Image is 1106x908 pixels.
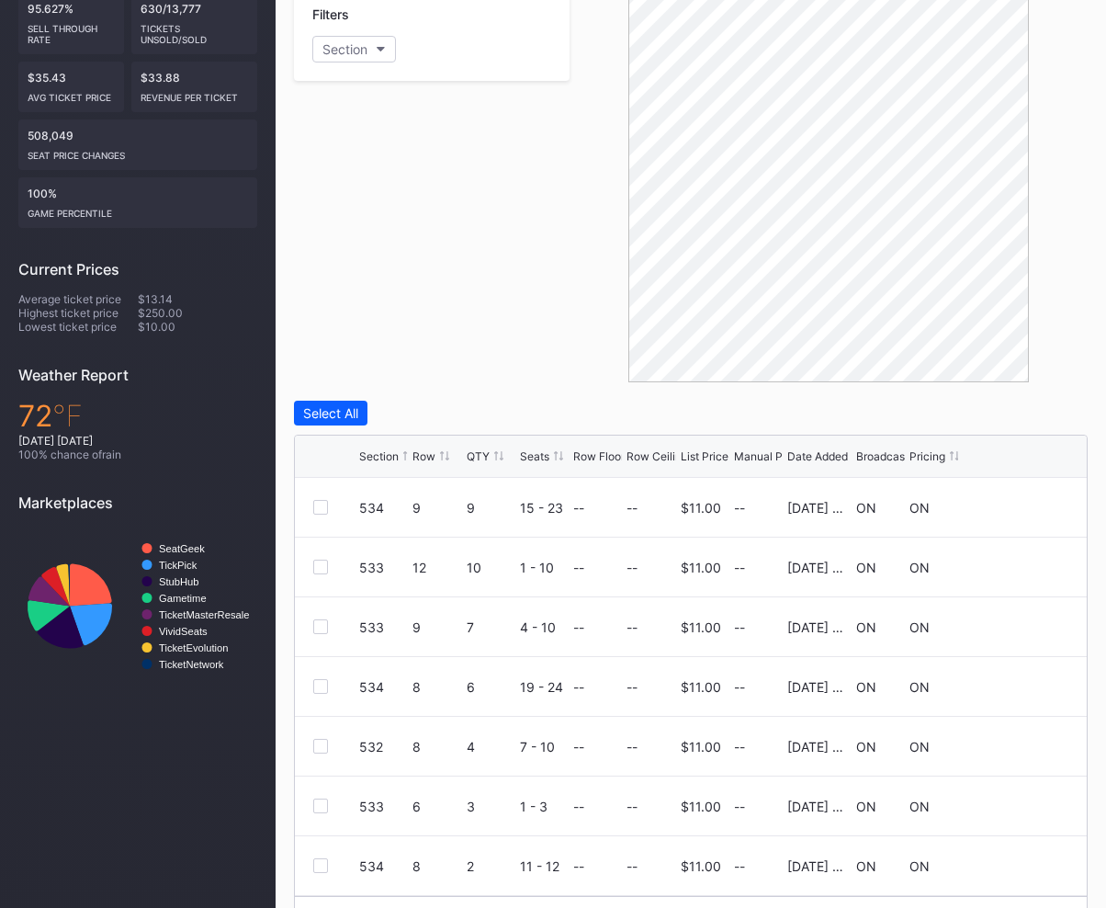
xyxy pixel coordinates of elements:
div: 2 [467,858,515,874]
div: 534 [359,500,408,516]
text: VividSeats [159,626,208,637]
div: -- [626,560,638,575]
div: -- [626,500,638,516]
div: ON [909,619,930,635]
div: [DATE] 9:26PM [787,500,851,516]
div: -- [734,679,783,695]
div: 534 [359,858,408,874]
div: $10.00 [138,320,257,334]
svg: Chart title [18,526,257,687]
div: ON [856,560,876,575]
div: 9 [412,500,461,516]
div: ON [856,500,876,516]
div: $11.00 [681,500,721,516]
div: 10 [467,560,515,575]
text: TicketMasterResale [159,609,249,620]
div: seat price changes [28,142,248,161]
div: -- [573,500,584,516]
div: Tickets Unsold/Sold [141,16,248,45]
div: [DATE] [DATE] [18,434,257,448]
div: $11.00 [681,560,721,575]
div: ON [856,799,876,814]
div: 15 - 23 [520,500,569,516]
div: -- [734,619,783,635]
div: $11.00 [681,739,721,755]
div: 1 - 3 [520,799,569,814]
div: Current Prices [18,260,257,278]
div: Avg ticket price [28,85,115,103]
div: 4 [467,739,515,755]
div: Revenue per ticket [141,85,248,103]
span: ℉ [52,398,83,434]
div: ON [909,560,930,575]
div: -- [573,858,584,874]
div: 508,049 [18,119,257,170]
div: 534 [359,679,408,695]
div: Weather Report [18,366,257,384]
div: -- [734,500,783,516]
div: 533 [359,560,408,575]
text: StubHub [159,576,199,587]
div: [DATE] 9:26PM [787,679,851,695]
text: SeatGeek [159,543,205,554]
div: ON [856,858,876,874]
div: -- [734,858,783,874]
div: 1 - 10 [520,560,569,575]
div: Marketplaces [18,494,257,512]
div: Row Ceiling [626,449,688,463]
div: ON [856,619,876,635]
div: 11 - 12 [520,858,569,874]
div: Seats [520,449,549,463]
div: -- [573,619,584,635]
div: -- [626,679,638,695]
div: 9 [412,619,461,635]
div: $11.00 [681,679,721,695]
button: Section [312,36,396,62]
div: 7 [467,619,515,635]
div: Filters [312,6,551,22]
div: QTY [467,449,490,463]
div: ON [909,500,930,516]
div: ON [909,799,930,814]
text: Gametime [159,593,207,604]
div: -- [734,560,783,575]
div: -- [573,679,584,695]
div: -- [626,799,638,814]
div: 8 [412,739,461,755]
div: -- [734,799,783,814]
div: Game percentile [28,200,248,219]
div: -- [573,799,584,814]
div: -- [573,560,584,575]
div: 533 [359,799,408,814]
div: $11.00 [681,858,721,874]
button: Select All [294,401,367,426]
div: 3 [467,799,515,814]
div: -- [626,619,638,635]
div: -- [626,739,638,755]
div: ON [909,679,930,695]
div: Broadcast [856,449,908,463]
div: $33.88 [131,62,257,112]
div: Pricing [909,449,945,463]
div: 72 [18,398,257,434]
div: ON [856,679,876,695]
div: $11.00 [681,799,721,814]
div: 533 [359,619,408,635]
div: 100 % chance of rain [18,448,257,461]
div: 6 [412,799,461,814]
div: $13.14 [138,292,257,306]
div: -- [626,858,638,874]
div: Row [412,449,435,463]
div: $250.00 [138,306,257,320]
div: Average ticket price [18,292,138,306]
div: Row Floor [573,449,625,463]
div: [DATE] 9:26PM [787,739,851,755]
div: [DATE] 9:26PM [787,619,851,635]
div: ON [856,739,876,755]
div: List Price [681,449,728,463]
div: Section [322,41,367,57]
div: $11.00 [681,619,721,635]
div: 12 [412,560,461,575]
div: [DATE] 9:25PM [787,858,851,874]
div: $35.43 [18,62,124,112]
